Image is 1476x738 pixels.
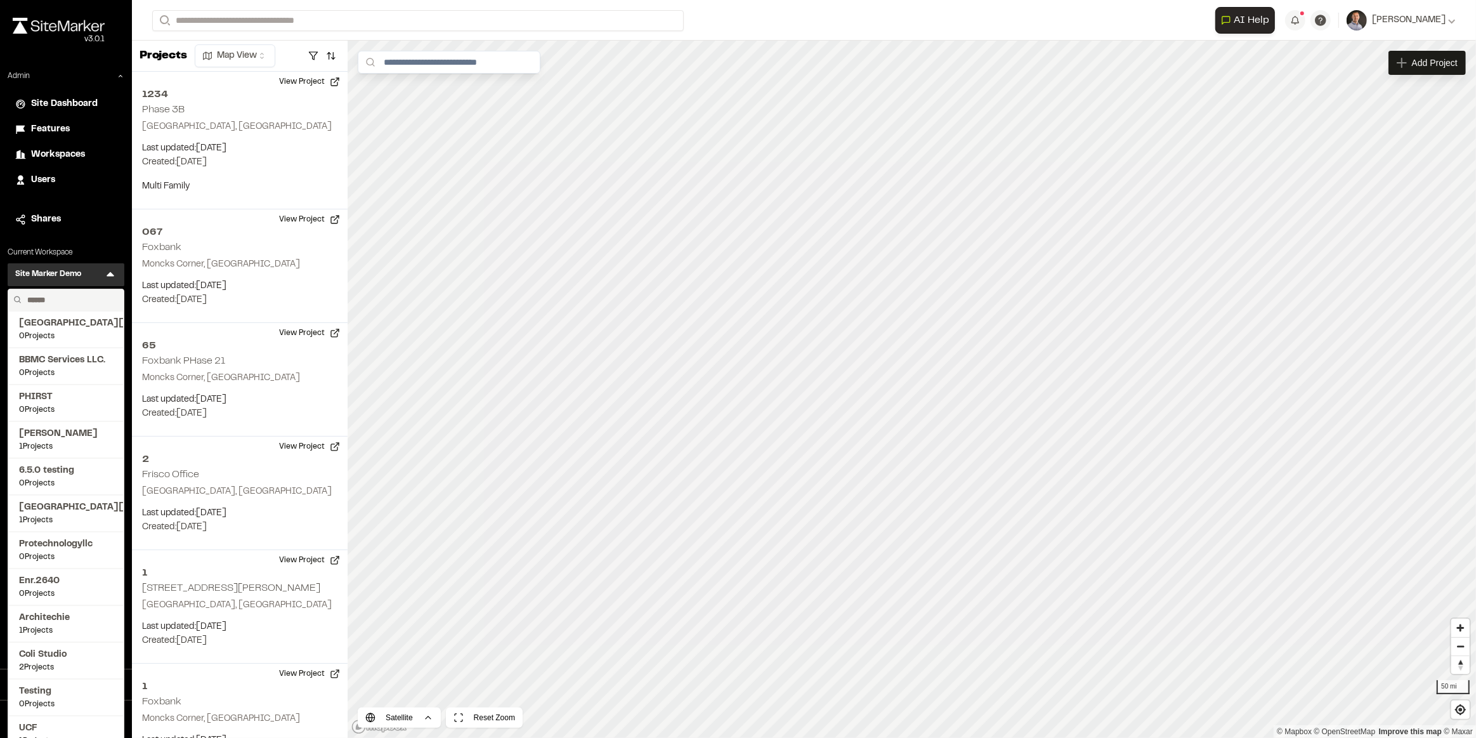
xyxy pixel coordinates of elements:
button: Search [152,10,175,31]
h2: 067 [142,225,337,240]
a: Users [15,173,117,187]
div: Open AI Assistant [1215,7,1280,34]
span: 0 Projects [19,551,113,563]
a: Maxar [1444,727,1473,736]
span: 0 Projects [19,699,113,710]
a: Mapbox logo [351,720,407,734]
a: OpenStreetMap [1314,727,1376,736]
div: Oh geez...please don't... [13,34,105,45]
span: 6.5.0 testing [19,464,113,478]
span: [GEOGRAPHIC_DATA][US_STATE] [19,317,113,331]
a: Coli Studio2Projects [19,648,113,673]
button: View Project [271,550,348,570]
button: View Project [271,664,348,684]
button: Reset Zoom [446,708,523,728]
a: Architechie1Projects [19,611,113,636]
p: Moncks Corner, [GEOGRAPHIC_DATA] [142,258,337,272]
span: Reset bearing to north [1451,656,1470,674]
span: [PERSON_NAME] [19,427,113,441]
a: Features [15,122,117,136]
button: View Project [271,437,348,457]
p: [GEOGRAPHIC_DATA], [GEOGRAPHIC_DATA] [142,120,337,134]
a: 6.5.0 testing0Projects [19,464,113,489]
a: Mapbox [1277,727,1312,736]
span: Users [31,173,55,187]
span: PHIRST [19,390,113,404]
span: Shares [31,213,61,227]
p: Created: [DATE] [142,155,337,169]
h2: 65 [142,338,337,353]
p: Multi Family [142,180,337,194]
p: Moncks Corner, [GEOGRAPHIC_DATA] [142,712,337,726]
span: Testing [19,685,113,699]
button: Zoom in [1451,619,1470,637]
button: [PERSON_NAME] [1347,10,1456,30]
a: Protechnologyllc0Projects [19,537,113,563]
span: Site Dashboard [31,97,98,111]
p: Last updated: [DATE] [142,142,337,155]
a: [GEOGRAPHIC_DATA][US_STATE]1Projects [19,501,113,526]
h3: Site Marker Demo [15,268,81,281]
p: [GEOGRAPHIC_DATA], [GEOGRAPHIC_DATA] [142,485,337,499]
h2: Foxbank [142,697,181,706]
span: BBMC Services LLC. [19,353,113,367]
span: Protechnologyllc [19,537,113,551]
img: rebrand.png [13,18,105,34]
a: PHIRST0Projects [19,390,113,416]
h2: [STREET_ADDRESS][PERSON_NAME] [142,584,320,593]
button: Satellite [358,708,441,728]
button: View Project [271,209,348,230]
span: [PERSON_NAME] [1372,13,1446,27]
a: Workspaces [15,148,117,162]
a: Testing0Projects [19,685,113,710]
button: Find my location [1451,701,1470,719]
button: View Project [271,72,348,92]
h2: 1 [142,565,337,581]
span: Coli Studio [19,648,113,662]
p: Last updated: [DATE] [142,620,337,634]
canvas: Map [348,41,1476,738]
button: View Project [271,323,348,343]
h2: Frisco Office [142,470,199,479]
span: 0 Projects [19,367,113,379]
h2: 1 [142,679,337,694]
span: 0 Projects [19,478,113,489]
h2: 1234 [142,87,337,102]
span: AI Help [1234,13,1269,28]
a: Map feedback [1379,727,1442,736]
p: Current Workspace [8,247,124,258]
p: Created: [DATE] [142,407,337,421]
a: [PERSON_NAME]1Projects [19,427,113,452]
h2: 2 [142,452,337,467]
span: 0 Projects [19,331,113,342]
p: Admin [8,70,30,82]
div: 50 mi [1437,680,1470,694]
button: Open AI Assistant [1215,7,1275,34]
span: 2 Projects [19,662,113,673]
p: Created: [DATE] [142,634,337,648]
span: 1 Projects [19,441,113,452]
h2: Phase 3B [142,105,185,114]
span: 1 Projects [19,515,113,526]
p: Projects [140,48,187,65]
h2: Foxbank [142,243,181,252]
span: 0 Projects [19,588,113,600]
span: UCF [19,722,113,735]
button: Zoom out [1451,637,1470,656]
h2: Foxbank PHase 21 [142,357,225,366]
a: Enr.26400Projects [19,574,113,600]
a: Site Dashboard [15,97,117,111]
img: User [1347,10,1367,30]
a: BBMC Services LLC.0Projects [19,353,113,379]
span: Add Project [1412,56,1458,69]
button: Reset bearing to north [1451,656,1470,674]
span: 0 Projects [19,404,113,416]
a: [GEOGRAPHIC_DATA][US_STATE]0Projects [19,317,113,342]
p: Last updated: [DATE] [142,506,337,520]
span: 1 Projects [19,625,113,636]
p: Last updated: [DATE] [142,279,337,293]
span: Enr.2640 [19,574,113,588]
p: [GEOGRAPHIC_DATA], [GEOGRAPHIC_DATA] [142,598,337,612]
